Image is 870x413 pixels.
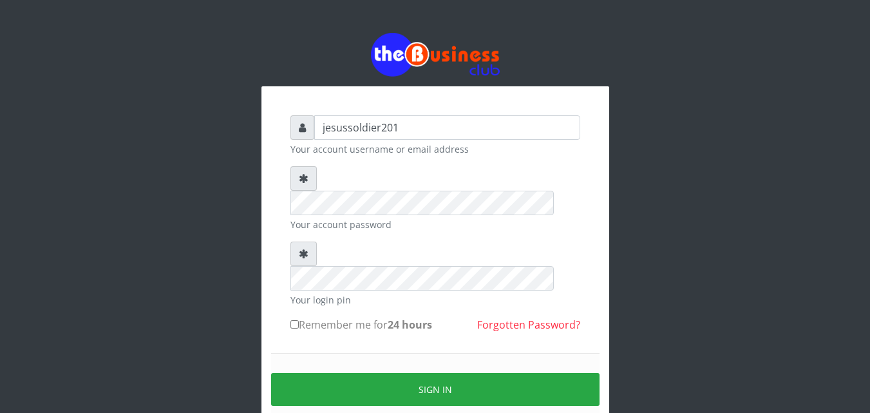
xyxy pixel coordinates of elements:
[290,218,580,231] small: Your account password
[314,115,580,140] input: Username or email address
[290,293,580,307] small: Your login pin
[290,142,580,156] small: Your account username or email address
[271,373,600,406] button: Sign in
[388,318,432,332] b: 24 hours
[290,317,432,332] label: Remember me for
[290,320,299,329] input: Remember me for24 hours
[477,318,580,332] a: Forgotten Password?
